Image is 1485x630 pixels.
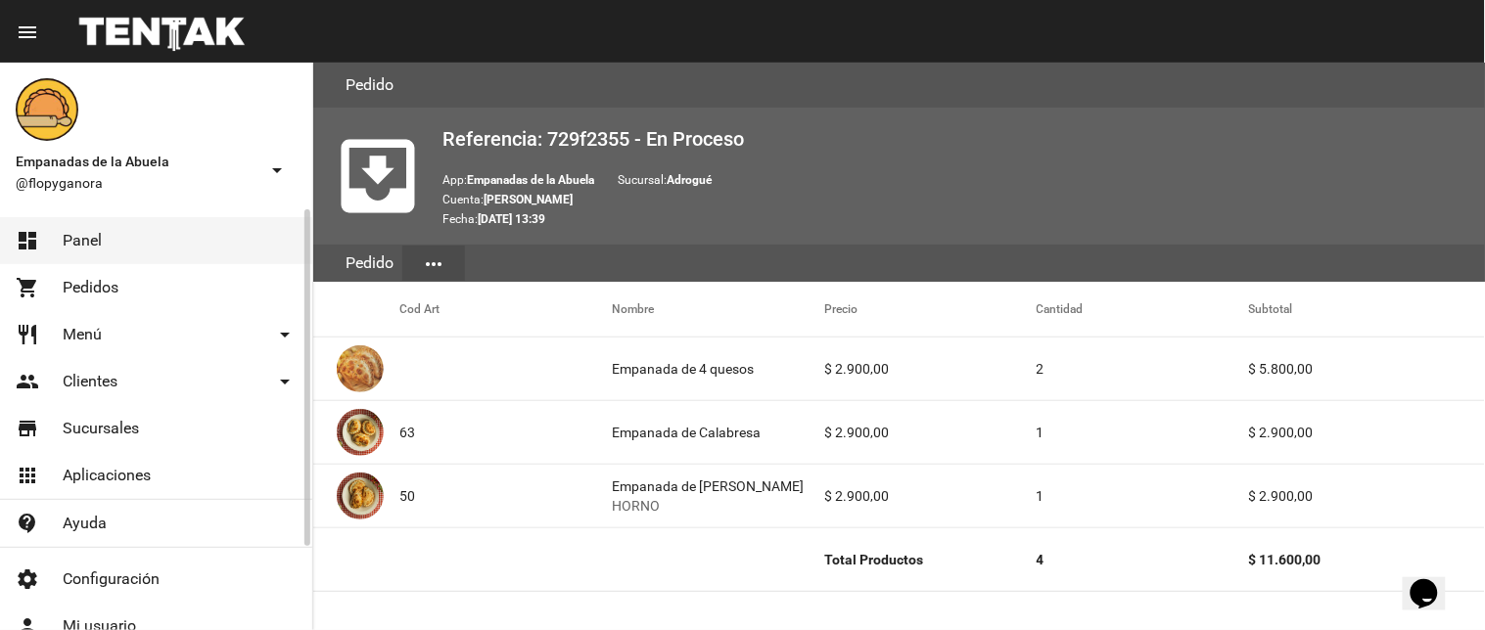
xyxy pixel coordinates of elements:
[667,173,712,187] b: Adrogué
[63,372,117,391] span: Clientes
[612,282,824,337] mat-header-cell: Nombre
[824,528,1037,591] mat-cell: Total Productos
[442,190,1469,209] p: Cuenta:
[1249,528,1485,591] mat-cell: $ 11.600,00
[612,423,761,442] div: Empanada de Calabresa
[1249,465,1485,527] mat-cell: $ 2.900,00
[16,150,257,173] span: Empanadas de la Abuela
[612,496,804,516] span: HORNO
[16,370,39,393] mat-icon: people
[399,401,612,464] mat-cell: 63
[273,370,297,393] mat-icon: arrow_drop_down
[16,512,39,535] mat-icon: contact_support
[484,193,573,206] b: [PERSON_NAME]
[16,276,39,299] mat-icon: shopping_cart
[337,409,384,456] img: 6d5b0b94-acfa-4638-8137-bd6742e65a02.jpg
[329,127,427,225] mat-icon: move_to_inbox
[1037,465,1249,527] mat-cell: 1
[63,466,151,485] span: Aplicaciones
[273,323,297,346] mat-icon: arrow_drop_down
[399,465,612,527] mat-cell: 50
[1249,401,1485,464] mat-cell: $ 2.900,00
[442,209,1469,229] p: Fecha:
[16,78,78,141] img: f0136945-ed32-4f7c-91e3-a375bc4bb2c5.png
[63,231,102,250] span: Panel
[1403,552,1465,610] iframe: chat widget
[63,278,118,297] span: Pedidos
[442,170,1469,190] p: App: Sucursal:
[478,212,545,226] b: [DATE] 13:39
[1037,401,1249,464] mat-cell: 1
[337,345,384,392] img: 363ca94e-5ed4-4755-8df0-ca7d50f4a994.jpg
[1249,337,1485,400] mat-cell: $ 5.800,00
[16,417,39,440] mat-icon: store
[824,465,1037,527] mat-cell: $ 2.900,00
[402,246,465,281] button: Elegir sección
[1037,337,1249,400] mat-cell: 2
[63,514,107,533] span: Ayuda
[16,21,39,44] mat-icon: menu
[442,123,1469,155] h2: Referencia: 729f2355 - En Proceso
[1037,528,1249,591] mat-cell: 4
[16,229,39,252] mat-icon: dashboard
[346,71,394,99] h3: Pedido
[612,359,754,379] div: Empanada de 4 quesos
[824,337,1037,400] mat-cell: $ 2.900,00
[337,472,384,519] img: f753fea7-0f09-41b3-9a9e-ddb84fc3b359.jpg
[1037,282,1249,337] mat-header-cell: Cantidad
[337,245,402,282] div: Pedido
[16,567,39,591] mat-icon: settings
[265,158,289,182] mat-icon: arrow_drop_down
[467,173,594,187] b: Empanadas de la Abuela
[422,252,445,276] mat-icon: more_horiz
[1249,282,1485,337] mat-header-cell: Subtotal
[16,323,39,346] mat-icon: restaurant
[612,476,804,516] div: Empanada de [PERSON_NAME]
[824,401,1037,464] mat-cell: $ 2.900,00
[63,419,139,438] span: Sucursales
[16,464,39,487] mat-icon: apps
[399,282,612,337] mat-header-cell: Cod Art
[16,173,257,193] span: @flopyganora
[63,325,102,344] span: Menú
[824,282,1037,337] mat-header-cell: Precio
[63,569,160,589] span: Configuración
